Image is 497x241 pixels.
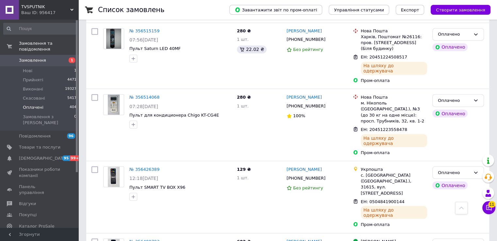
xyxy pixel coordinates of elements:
[23,114,74,126] span: Замовлення з [PERSON_NAME]
[23,86,43,92] span: Виконані
[98,6,164,14] h1: Список замовлень
[23,95,45,101] span: Скасовані
[361,34,427,52] div: Харків, Поштомат №26116: пров. [STREET_ADDRESS] (Біля будинку)
[21,10,78,16] div: Ваш ID: 956417
[103,94,124,115] a: Фото товару
[67,133,75,139] span: 96
[237,167,251,171] span: 129 ₴
[432,181,468,189] div: Оплачено
[19,144,60,150] span: Товари та послуги
[19,201,36,207] span: Відгуки
[334,8,384,12] span: Управління статусами
[62,155,70,161] span: 95
[65,86,76,92] span: 19327
[361,134,427,147] div: На шляху до одержувача
[287,37,325,42] span: [PHONE_NUMBER]
[129,37,158,42] span: 07:56[DATE]
[23,77,43,83] span: Прийняті
[237,94,251,99] span: 280 ₴
[103,28,124,49] a: Фото товару
[67,77,76,83] span: 4471
[432,43,468,51] div: Оплачено
[438,97,471,104] div: Оплачено
[237,28,251,33] span: 280 ₴
[106,28,121,49] img: Фото товару
[19,40,78,52] span: Замовлення та повідомлення
[293,185,323,190] span: Без рейтингу
[287,94,322,100] a: [PERSON_NAME]
[361,199,405,204] span: ЕН: 0504841900144
[3,23,77,35] input: Пошук
[361,62,427,75] div: На шляху до одержувача
[129,112,219,117] a: Пульт для кондиционера Chigo KT-CG4E
[361,100,427,124] div: м. Нікополь ([GEOGRAPHIC_DATA].), №3 (до 30 кг на одне місце): просп. Трубників, 32, кв. 1-2
[237,37,249,42] span: 1 шт.
[129,175,158,181] span: 12:18[DATE]
[237,175,249,180] span: 1 шт.
[361,150,427,155] div: Пром-оплата
[287,175,325,180] span: [PHONE_NUMBER]
[108,167,119,187] img: Фото товару
[129,104,158,109] span: 07:28[DATE]
[67,95,76,101] span: 5417
[19,223,54,229] span: Каталог ProSale
[129,167,159,171] a: № 356426389
[23,104,43,110] span: Оплачені
[482,201,495,214] button: Чат з покупцем11
[19,167,60,178] span: Показники роботи компанії
[436,8,485,12] span: Створити замовлення
[229,5,322,15] button: Завантажити звіт по пром-оплаті
[129,28,159,33] a: № 356515159
[361,221,427,227] div: Пром-оплата
[237,45,267,53] div: 22.02 ₴
[401,8,419,12] span: Експорт
[129,46,181,51] a: Пульт Saturn LED 40MF
[70,104,76,110] span: 404
[361,94,427,100] div: Нова Пошта
[361,127,407,132] span: ЕН: 20451223558478
[129,94,159,99] a: № 356514068
[432,109,468,117] div: Оплачено
[74,114,76,126] span: 0
[103,166,124,187] a: Фото товару
[129,185,185,189] a: Пульт SMART TV BOX X96
[235,7,317,13] span: Завантажити звіт по пром-оплаті
[488,201,495,208] span: 11
[19,184,60,196] span: Панель управління
[396,5,424,15] button: Експорт
[361,77,427,83] div: Пром-оплата
[19,212,37,218] span: Покупці
[287,103,325,108] span: [PHONE_NUMBER]
[23,68,32,74] span: Нові
[361,28,427,34] div: Нова Пошта
[361,166,427,172] div: Укрпошта
[361,206,427,219] div: На шляху до одержувача
[108,94,119,115] img: Фото товару
[431,5,490,15] button: Створити замовлення
[361,172,427,196] div: с. [GEOGRAPHIC_DATA] ([GEOGRAPHIC_DATA].), 31615, вул. [STREET_ADDRESS]
[361,55,407,59] span: ЕН: 20451224508517
[21,4,70,10] span: TVSPUTNIK
[329,5,389,15] button: Управління статусами
[19,133,51,139] span: Повідомлення
[438,169,471,176] div: Оплачено
[287,28,322,34] a: [PERSON_NAME]
[424,7,490,12] a: Створити замовлення
[438,31,471,38] div: Оплачено
[69,57,75,63] span: 1
[293,113,305,118] span: 100%
[19,155,67,161] span: [DEMOGRAPHIC_DATA]
[287,166,322,172] a: [PERSON_NAME]
[293,47,323,52] span: Без рейтингу
[237,103,249,108] span: 1 шт.
[74,68,76,74] span: 1
[70,155,80,161] span: 99+
[19,57,46,63] span: Замовлення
